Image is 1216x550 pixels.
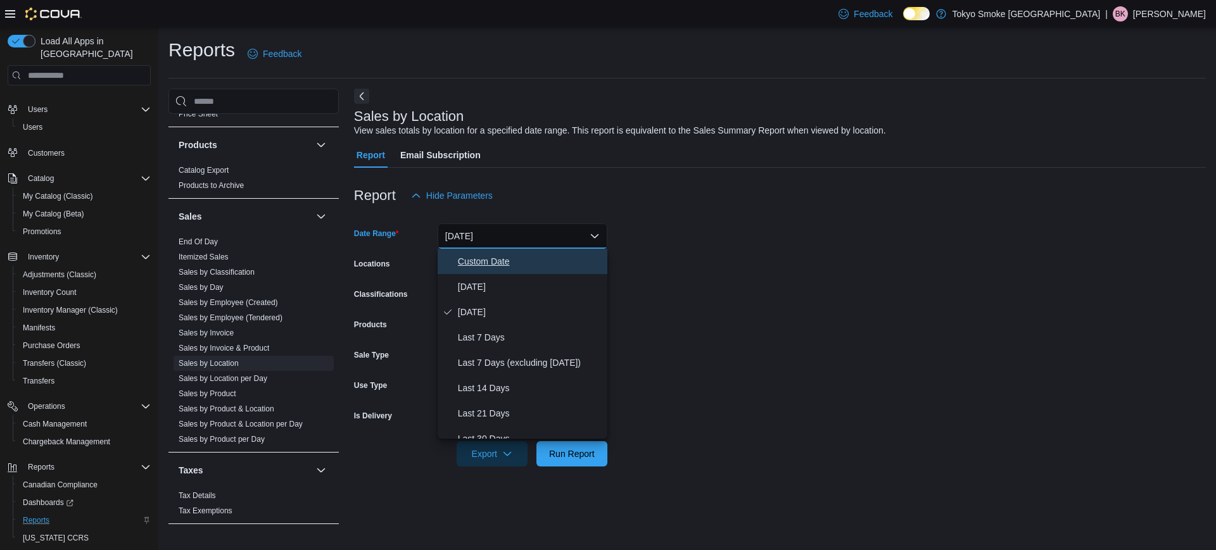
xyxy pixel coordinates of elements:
a: Inventory Count [18,285,82,300]
span: Inventory Count [23,287,77,297]
h3: Sales by Location [354,109,464,124]
a: End Of Day [179,237,218,246]
h1: Reports [168,37,235,63]
span: Inventory Manager (Classic) [23,305,118,315]
button: Cash Management [13,415,156,433]
button: Catalog [3,170,156,187]
a: Cash Management [18,416,92,432]
span: Feedback [854,8,892,20]
button: Sales [313,209,329,224]
span: Sales by Classification [179,267,255,277]
h3: Sales [179,210,202,223]
span: Price Sheet [179,109,218,119]
button: Run Report [536,441,607,466]
a: [US_STATE] CCRS [18,530,94,546]
a: Promotions [18,224,66,239]
div: Products [168,163,339,198]
div: Bonnie Kissoon [1113,6,1128,22]
button: Chargeback Management [13,433,156,451]
span: Export [464,441,520,466]
span: Load All Apps in [GEOGRAPHIC_DATA] [35,35,151,60]
span: Last 14 Days [458,380,602,396]
div: Taxes [168,488,339,523]
span: Inventory [28,252,59,262]
button: Reports [23,459,60,475]
span: [DATE] [458,304,602,320]
span: Inventory [23,249,151,265]
button: Hide Parameters [406,183,498,208]
button: My Catalog (Classic) [13,187,156,205]
a: Tax Exemptions [179,506,232,515]
button: Adjustments (Classic) [13,266,156,284]
button: Reports [13,511,156,529]
span: Adjustments (Classic) [23,270,96,280]
span: [DATE] [458,279,602,294]
span: Last 30 Days [458,431,602,446]
button: Transfers [13,372,156,390]
a: My Catalog (Beta) [18,206,89,222]
label: Sale Type [354,350,389,360]
span: Transfers [23,376,54,386]
span: Inventory Count [18,285,151,300]
span: My Catalog (Classic) [18,189,151,204]
span: Feedback [263,47,301,60]
span: Reports [23,459,151,475]
h3: Report [354,188,396,203]
a: Purchase Orders [18,338,85,353]
a: Sales by Product & Location [179,404,274,413]
span: Users [23,102,151,117]
a: Feedback [833,1,897,27]
h3: Products [179,139,217,151]
a: Transfers [18,373,60,389]
a: Dashboards [13,494,156,511]
label: Classifications [354,289,408,299]
span: Catalog Export [179,165,229,175]
a: Feedback [243,41,307,66]
button: Operations [3,397,156,415]
span: Reports [18,513,151,528]
span: [US_STATE] CCRS [23,533,89,543]
span: Inventory Manager (Classic) [18,303,151,318]
button: Sales [179,210,311,223]
a: Sales by Location per Day [179,374,267,383]
a: My Catalog (Classic) [18,189,98,204]
a: Sales by Employee (Tendered) [179,313,282,322]
button: Users [13,118,156,136]
span: Promotions [23,227,61,237]
span: Customers [28,148,65,158]
a: Users [18,120,47,135]
label: Products [354,320,387,330]
span: Reports [23,515,49,525]
div: Sales [168,234,339,452]
span: Report [357,142,385,168]
span: Hide Parameters [426,189,493,202]
span: Customers [23,145,151,161]
button: Customers [3,144,156,162]
a: Reports [18,513,54,528]
p: [PERSON_NAME] [1133,6,1206,22]
button: Promotions [13,223,156,241]
span: Chargeback Management [18,434,151,449]
span: Tax Details [179,491,216,501]
span: Canadian Compliance [23,480,98,490]
span: Tax Exemptions [179,506,232,516]
a: Products to Archive [179,181,244,190]
span: Users [28,104,47,115]
span: Transfers [18,373,151,389]
a: Sales by Invoice & Product [179,344,269,353]
span: Sales by Product [179,389,236,399]
span: Email Subscription [400,142,481,168]
a: Sales by Product per Day [179,435,265,444]
span: Dark Mode [903,20,904,21]
div: View sales totals by location for a specified date range. This report is equivalent to the Sales ... [354,124,886,137]
a: Price Sheet [179,109,218,118]
a: Sales by Location [179,359,239,368]
label: Is Delivery [354,411,392,421]
label: Date Range [354,228,399,239]
button: Inventory Count [13,284,156,301]
span: Sales by Employee (Created) [179,297,278,308]
span: Adjustments (Classic) [18,267,151,282]
span: Promotions [18,224,151,239]
button: [DATE] [438,223,607,249]
span: Sales by Invoice [179,328,234,338]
